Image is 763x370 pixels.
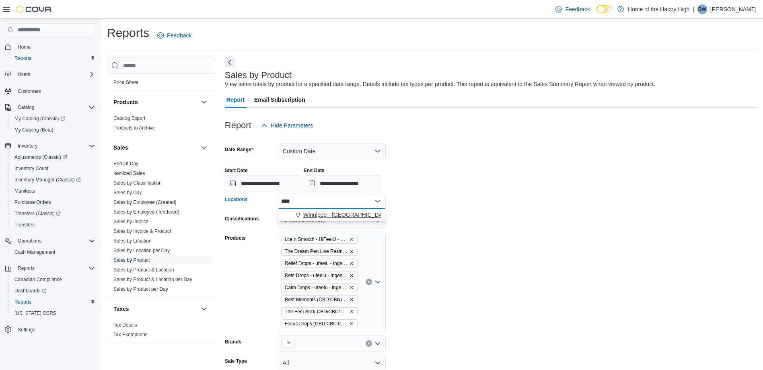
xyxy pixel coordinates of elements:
span: Users [14,70,95,79]
span: Inventory Manager (Classic) [11,175,95,185]
span: Reports [14,263,95,273]
span: Rest Moments (CBD:CBN) - ufeelu - Capsules - 15 x 15mg [281,295,358,304]
button: Operations [2,235,98,247]
a: Reports [11,53,35,63]
p: Home of the Happy High [628,4,689,14]
button: Custom Date [278,143,386,159]
a: Sales by Location per Day [113,248,170,253]
span: Reports [11,297,95,307]
span: Adjustments (Classic) [14,154,67,160]
span: Inventory [14,141,95,151]
input: Dark Mode [596,5,613,13]
span: Reports [11,53,95,63]
span: The Dream Pen Live Resin AIO - HifeelU - Disposable - 1mL [281,247,358,256]
span: Inventory Count [14,165,49,172]
button: Clear input [366,279,372,285]
span: Adjustments (Classic) [11,152,95,162]
button: Users [2,69,98,80]
button: Taxes [199,304,209,314]
span: Settings [14,325,95,335]
span: Dashboards [14,288,47,294]
button: Reports [2,263,98,274]
span: End Of Day [113,160,138,167]
a: Customers [14,86,44,96]
span: The Dream Pen Live Resin AIO - HifeelU - Disposable - 1mL [285,247,348,255]
a: Dashboards [11,286,50,296]
span: My Catalog (Classic) [14,115,65,122]
h3: Sales by Product [225,70,292,80]
a: Sales by Product per Day [113,286,168,292]
a: Transfers (Classic) [8,208,98,219]
a: Transfers (Classic) [11,209,64,218]
button: Customers [2,85,98,97]
h1: Reports [107,25,149,41]
button: Operations [14,236,45,246]
button: Remove Rest Moments (CBD:CBN) - ufeelu - Capsules - 15 x 15mg from selection in this group [349,297,354,302]
span: Feedback [565,5,590,13]
button: Hide Parameters [258,117,316,134]
a: Sales by Product & Location [113,267,174,273]
span: Rest Drops - ufeelu - Ingestible Oils - 30mL [285,271,348,280]
span: DW [698,4,706,14]
label: Products [225,235,246,241]
span: Calm Drops - ufeelu - Ingestible Oils - 30mL [285,284,348,292]
a: Inventory Count [11,164,52,173]
span: My Catalog (Beta) [14,127,53,133]
a: Tax Exemptions [113,332,148,337]
span: Canadian Compliance [14,276,62,283]
div: Products [107,113,215,136]
span: Focus Drops (CBD:CBC:CBG) - ufeelu - Ingestible Oils - 30mL [285,320,348,328]
button: Products [113,98,197,106]
button: Inventory Count [8,163,98,174]
a: Sales by Invoice & Product [113,228,171,234]
a: Settings [14,325,38,335]
a: Reports [11,297,35,307]
label: Locations [225,196,248,203]
button: Open list of options [374,340,381,347]
a: Sales by Employee (Created) [113,199,177,205]
span: Operations [18,238,41,244]
a: Home [14,42,34,52]
span: Lite n Smooth - HiFeelU - Joints - 5 x 0.35g [281,235,358,244]
a: Feedback [154,27,195,43]
a: My Catalog (Classic) [11,114,68,123]
span: Cash Management [14,249,55,255]
label: Brands [225,339,241,345]
span: Focus Drops (CBD:CBC:CBG) - ufeelu - Ingestible Oils - 30mL [281,319,358,328]
span: Operations [14,236,95,246]
span: Rest Moments (CBD:CBN) - ufeelu - Capsules - 15 x 15mg [285,296,348,304]
button: Home [2,41,98,53]
a: Sales by Classification [113,180,162,186]
a: Adjustments (Classic) [8,152,98,163]
button: Reports [8,53,98,64]
a: Sales by Day [113,190,142,195]
div: Choose from the following options [278,209,386,221]
h3: Report [225,121,251,130]
button: Users [14,70,33,79]
span: My Catalog (Beta) [11,125,95,135]
span: Hide Parameters [271,121,313,129]
span: Manifests [11,186,95,196]
button: Reports [8,296,98,308]
span: Email Subscription [254,92,305,108]
button: Open list of options [374,279,381,285]
span: Transfers [11,220,95,230]
button: Winnipeg - [GEOGRAPHIC_DATA] - Garden Variety [278,209,386,221]
label: End Date [304,167,325,174]
p: [PERSON_NAME] [710,4,757,14]
h3: Taxes [113,305,129,313]
a: Purchase Orders [11,197,54,207]
button: Close list of options [374,198,381,204]
button: Purchase Orders [8,197,98,208]
a: Transfers [11,220,38,230]
span: Catalog [18,104,34,111]
label: Start Date [225,167,248,174]
span: Inventory Count [11,164,95,173]
button: Taxes [113,305,197,313]
img: Cova [16,5,52,13]
a: Feedback [552,1,593,17]
span: Reports [18,265,35,271]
